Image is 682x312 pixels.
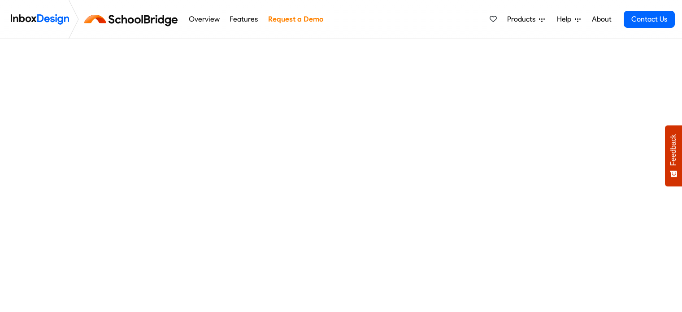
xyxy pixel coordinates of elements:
[557,14,575,25] span: Help
[553,10,584,28] a: Help
[83,9,183,30] img: schoolbridge logo
[227,10,261,28] a: Features
[669,134,678,166] span: Feedback
[504,10,548,28] a: Products
[265,10,326,28] a: Request a Demo
[507,14,539,25] span: Products
[589,10,614,28] a: About
[624,11,675,28] a: Contact Us
[186,10,222,28] a: Overview
[665,125,682,186] button: Feedback - Show survey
